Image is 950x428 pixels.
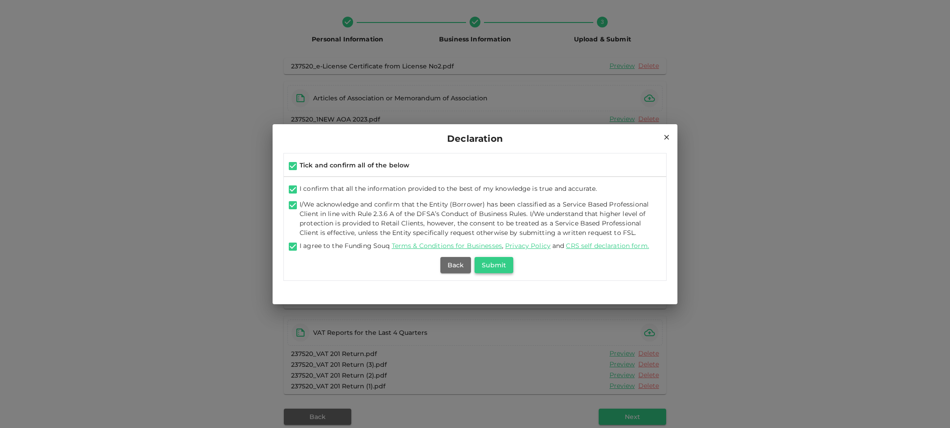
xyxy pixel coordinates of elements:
button: Back [440,257,471,273]
a: Privacy Policy [505,242,551,250]
a: CRS self declaration form. [566,242,649,250]
span: I confirm that all the information provided to the best of my knowledge is true and accurate. [300,185,597,193]
span: I/We acknowledge and confirm that the Entity (Borrower) has been classified as a Service Based Pr... [300,200,649,237]
span: Tick and confirm all of the below [300,161,409,169]
a: Terms & Conditions for Businesses [392,242,502,250]
button: Submit [475,257,513,273]
span: Declaration [447,131,503,146]
span: I agree to the Funding Souq , and [300,242,651,250]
